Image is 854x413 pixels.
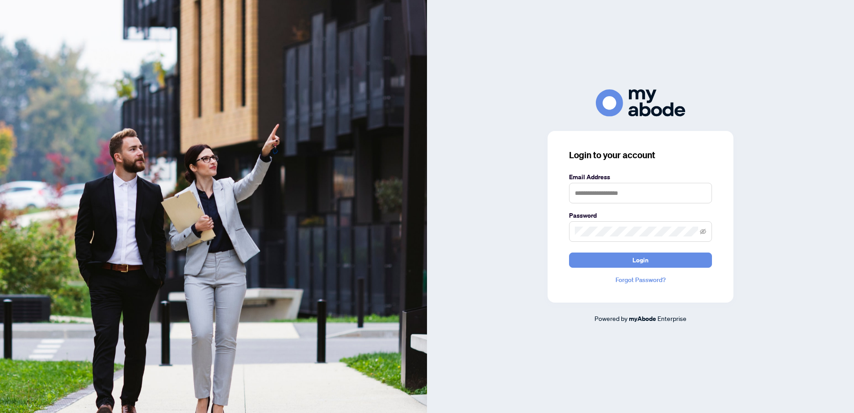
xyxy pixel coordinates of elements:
a: Forgot Password? [569,275,712,285]
img: ma-logo [596,89,685,117]
label: Password [569,211,712,220]
span: Enterprise [657,314,687,322]
h3: Login to your account [569,149,712,161]
span: Powered by [594,314,628,322]
label: Email Address [569,172,712,182]
span: eye-invisible [700,228,706,235]
a: myAbode [629,314,656,324]
button: Login [569,253,712,268]
span: Login [632,253,649,267]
